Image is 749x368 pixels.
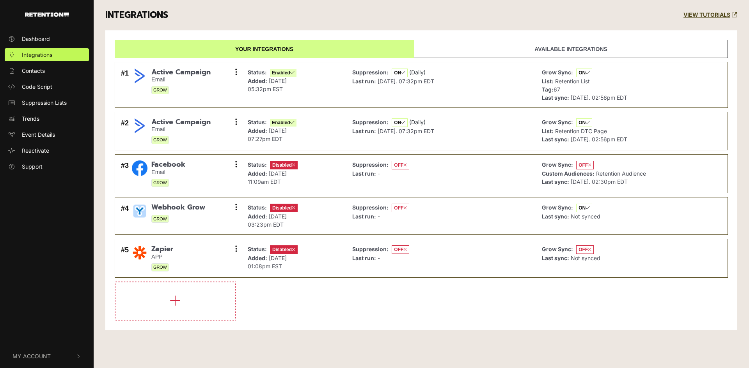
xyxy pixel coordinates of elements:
[409,69,426,76] span: (Daily)
[248,77,287,92] span: [DATE] 05:32pm EST
[571,136,627,143] span: [DATE]. 02:56pm EDT
[5,112,89,125] a: Trends
[378,78,434,85] span: [DATE]. 07:32pm EDT
[151,86,169,94] span: GROW
[151,76,211,83] small: Email
[22,114,39,123] span: Trends
[132,245,147,261] img: Zapier
[5,160,89,173] a: Support
[392,118,408,127] span: ON
[151,254,173,260] small: APP
[555,78,590,85] span: Retention List
[683,12,737,18] a: VIEW TUTORIALS
[352,204,389,211] strong: Suppression:
[132,118,147,134] img: Active Campaign
[22,130,55,139] span: Event Details
[352,69,389,76] strong: Suppression:
[151,136,169,144] span: GROW
[270,119,296,127] span: Enabled
[22,99,67,107] span: Suppression Lists
[352,119,389,125] strong: Suppression:
[248,255,287,269] span: [DATE] 01:08pm EST
[409,119,426,125] span: (Daily)
[542,85,627,93] p: 67
[151,160,185,169] span: Facebook
[105,10,168,21] h3: INTEGRATIONS
[248,69,267,76] strong: Status:
[542,94,569,101] strong: Last sync:
[576,245,594,254] span: OFF
[151,245,173,254] span: Zapier
[151,203,205,212] span: Webhook Grow
[121,160,129,187] div: #3
[542,128,554,134] strong: List:
[248,161,267,168] strong: Status:
[248,213,287,228] span: [DATE] 03:23pm EDT
[571,178,628,185] span: [DATE]. 02:30pm EDT
[542,255,569,261] strong: Last sync:
[555,128,607,134] span: Retention DTC Page
[132,68,147,84] img: Active Campaign
[378,170,380,177] span: -
[5,64,89,77] a: Contacts
[352,213,376,220] strong: Last run:
[5,32,89,45] a: Dashboard
[5,144,89,157] a: Reactivate
[378,255,380,261] span: -
[5,344,89,368] button: My Account
[378,128,434,134] span: [DATE]. 07:32pm EDT
[115,40,414,58] a: Your integrations
[121,118,129,144] div: #2
[392,161,409,169] span: OFF
[542,69,573,76] strong: Grow Sync:
[132,160,147,176] img: Facebook
[542,78,554,85] strong: List:
[414,40,728,58] a: Available integrations
[22,67,45,75] span: Contacts
[542,178,569,185] strong: Last sync:
[392,204,409,212] span: OFF
[576,118,592,127] span: ON
[576,204,592,212] span: ON
[121,245,129,271] div: #5
[12,352,51,360] span: My Account
[576,161,594,169] span: OFF
[352,170,376,177] strong: Last run:
[248,213,267,220] strong: Added:
[352,78,376,85] strong: Last run:
[542,213,569,220] strong: Last sync:
[132,203,147,219] img: Webhook Grow
[270,161,298,169] span: Disabled
[542,246,573,252] strong: Grow Sync:
[571,94,627,101] span: [DATE]. 02:56pm EDT
[571,213,600,220] span: Not synced
[151,263,169,271] span: GROW
[22,83,52,91] span: Code Script
[151,215,169,223] span: GROW
[392,69,408,77] span: ON
[5,48,89,61] a: Integrations
[248,127,267,134] strong: Added:
[151,179,169,187] span: GROW
[5,128,89,141] a: Event Details
[542,170,595,177] strong: Custom Audiences:
[248,119,267,125] strong: Status:
[248,77,267,84] strong: Added:
[542,161,573,168] strong: Grow Sync:
[25,12,69,17] img: Retention.com
[378,213,380,220] span: -
[22,162,43,171] span: Support
[248,170,267,177] strong: Added:
[151,118,211,127] span: Active Campaign
[151,169,185,176] small: Email
[352,161,389,168] strong: Suppression:
[596,170,646,177] span: Retention Audience
[5,96,89,109] a: Suppression Lists
[121,68,129,102] div: #1
[576,69,592,77] span: ON
[270,69,296,77] span: Enabled
[248,255,267,261] strong: Added:
[22,51,52,59] span: Integrations
[248,204,267,211] strong: Status:
[542,86,554,93] strong: Tag:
